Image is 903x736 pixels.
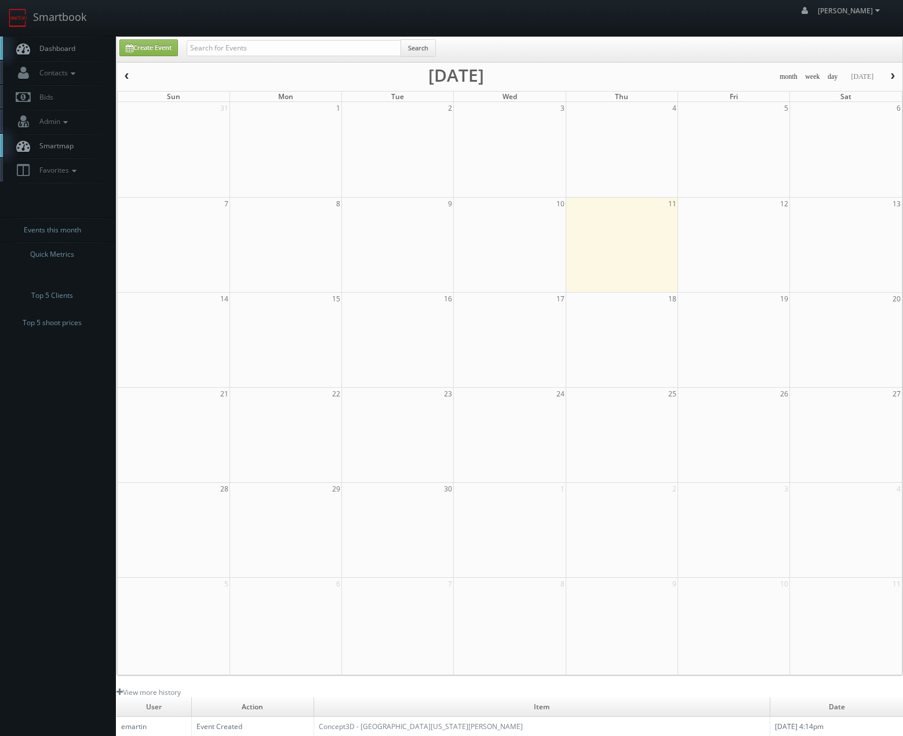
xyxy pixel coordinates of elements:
span: Contacts [34,68,78,78]
span: Favorites [34,165,79,175]
span: 1 [559,483,566,495]
span: Wed [503,92,517,101]
span: 17 [555,293,566,305]
span: 3 [559,102,566,114]
span: 4 [895,483,902,495]
button: month [775,70,802,84]
button: Search [400,39,436,57]
button: [DATE] [847,70,877,84]
span: 7 [447,578,453,590]
span: Smartmap [34,141,74,151]
span: 5 [223,578,230,590]
a: View more history [116,687,181,697]
td: Date [770,697,903,717]
td: Action [191,697,314,717]
span: 9 [671,578,678,590]
td: Item [314,697,770,717]
span: 13 [891,198,902,210]
span: Tue [391,92,404,101]
button: week [801,70,824,84]
span: Dashboard [34,43,75,53]
span: 5 [783,102,789,114]
span: 18 [667,293,678,305]
a: Concept3D - [GEOGRAPHIC_DATA][US_STATE][PERSON_NAME] [319,722,523,731]
span: 2 [671,483,678,495]
span: 26 [779,388,789,400]
span: Thu [615,92,628,101]
span: [PERSON_NAME] [818,6,883,16]
h2: [DATE] [428,70,484,81]
span: 19 [779,293,789,305]
span: 21 [219,388,230,400]
span: 22 [331,388,341,400]
span: 4 [671,102,678,114]
img: smartbook-logo.png [9,9,27,27]
span: 14 [219,293,230,305]
span: Events this month [24,224,81,236]
span: Quick Metrics [30,249,74,260]
span: 20 [891,293,902,305]
span: 10 [779,578,789,590]
span: 29 [331,483,341,495]
span: 6 [335,578,341,590]
span: 12 [779,198,789,210]
span: 15 [331,293,341,305]
td: User [116,697,191,717]
span: Sat [840,92,851,101]
span: 24 [555,388,566,400]
span: 30 [443,483,453,495]
span: 16 [443,293,453,305]
span: Top 5 Clients [31,290,73,301]
span: 3 [783,483,789,495]
span: 23 [443,388,453,400]
span: 28 [219,483,230,495]
span: 8 [335,198,341,210]
span: 10 [555,198,566,210]
span: 25 [667,388,678,400]
span: 2 [447,102,453,114]
span: Admin [34,116,71,126]
span: 27 [891,388,902,400]
span: 31 [219,102,230,114]
span: Bids [34,92,53,102]
input: Search for Events [187,40,401,56]
span: 11 [891,578,902,590]
span: Top 5 shoot prices [23,317,82,329]
button: day [824,70,842,84]
span: 7 [223,198,230,210]
span: Fri [730,92,738,101]
span: Mon [278,92,293,101]
span: 8 [559,578,566,590]
span: Sun [167,92,180,101]
span: 6 [895,102,902,114]
span: 11 [667,198,678,210]
span: 1 [335,102,341,114]
a: Create Event [119,39,178,56]
span: 9 [447,198,453,210]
